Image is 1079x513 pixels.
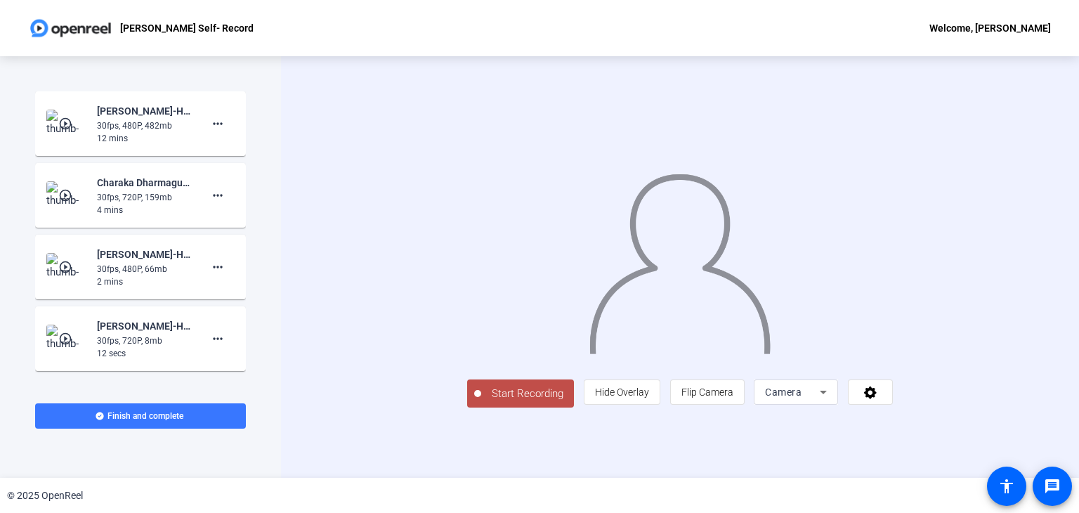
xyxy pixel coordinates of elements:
[58,117,75,131] mat-icon: play_circle_outline
[681,387,733,398] span: Flip Camera
[58,260,75,274] mat-icon: play_circle_outline
[765,387,802,398] span: Camera
[97,119,191,132] div: 30fps, 480P, 482mb
[97,275,191,288] div: 2 mins
[584,379,660,405] button: Hide Overlay
[1044,478,1061,495] mat-icon: message
[46,110,88,138] img: thumb-nail
[209,259,226,275] mat-icon: more_horiz
[97,204,191,216] div: 4 mins
[595,387,649,398] span: Hide Overlay
[7,488,83,503] div: © 2025 OpenReel
[588,162,772,354] img: overlay
[929,20,1051,37] div: Welcome, [PERSON_NAME]
[46,253,88,281] img: thumb-nail
[209,115,226,132] mat-icon: more_horiz
[209,187,226,204] mat-icon: more_horiz
[467,379,574,408] button: Start Recording
[670,379,745,405] button: Flip Camera
[97,318,191,335] div: [PERSON_NAME]-Host Week 2025-[PERSON_NAME] Self- Record-1756996492157-webcam
[97,191,191,204] div: 30fps, 720P, 159mb
[97,103,191,119] div: [PERSON_NAME]-Host Week 2025-[PERSON_NAME] Self- Record-1757002139954-webcam
[97,174,191,191] div: Charaka Dharmagunaratne-Host Week 2025-[PERSON_NAME] Self- Record-1756996853820-webcam
[58,188,75,202] mat-icon: play_circle_outline
[107,410,183,422] span: Finish and complete
[209,330,226,347] mat-icon: more_horiz
[97,246,191,263] div: [PERSON_NAME]-Host Week 2025-[PERSON_NAME] Self- Record-1756996634793-webcam
[35,403,246,429] button: Finish and complete
[58,332,75,346] mat-icon: play_circle_outline
[998,478,1015,495] mat-icon: accessibility
[28,14,113,42] img: OpenReel logo
[97,132,191,145] div: 12 mins
[97,335,191,347] div: 30fps, 720P, 8mb
[97,347,191,360] div: 12 secs
[97,263,191,275] div: 30fps, 480P, 66mb
[46,325,88,353] img: thumb-nail
[120,20,254,37] p: [PERSON_NAME] Self- Record
[46,181,88,209] img: thumb-nail
[481,386,574,402] span: Start Recording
